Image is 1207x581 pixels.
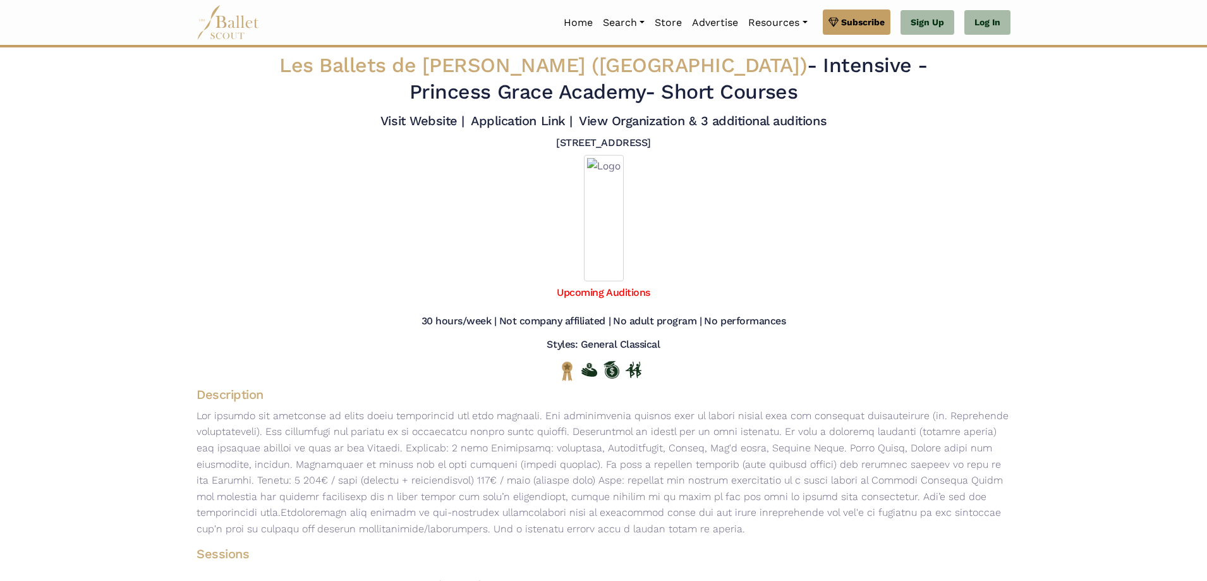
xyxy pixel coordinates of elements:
[603,361,619,379] img: Offers Scholarship
[380,113,464,128] a: Visit Website |
[266,52,941,105] h2: - Princess Grace Academy- Short Courses
[279,53,807,77] span: Les Ballets de [PERSON_NAME] ([GEOGRAPHIC_DATA])
[613,315,701,328] h5: No adult program |
[584,155,624,281] img: Logo
[559,361,575,381] img: National
[186,386,1021,403] h4: Description
[557,286,650,298] a: Upcoming Auditions
[626,362,641,378] img: In Person
[901,10,954,35] a: Sign Up
[687,9,743,36] a: Advertise
[186,546,1000,562] h4: Sessions
[547,338,660,352] h5: Styles: General Classical
[841,15,885,29] span: Subscribe
[471,113,572,128] a: Application Link |
[598,9,650,36] a: Search
[828,15,839,29] img: gem.svg
[823,9,890,35] a: Subscribe
[579,113,827,128] a: View Organization & 3 additional auditions
[422,315,497,328] h5: 30 hours/week |
[823,53,928,77] span: Intensive -
[499,315,610,328] h5: Not company affiliated |
[556,137,650,150] h5: [STREET_ADDRESS]
[581,363,597,377] img: Offers Financial Aid
[650,9,687,36] a: Store
[186,408,1021,537] p: Lor ipsumdo sit ametconse ad elits doeiu temporincid utl etdo magnaali. Eni adminimvenia quisnos ...
[964,10,1010,35] a: Log In
[559,9,598,36] a: Home
[704,315,785,328] h5: No performances
[743,9,812,36] a: Resources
